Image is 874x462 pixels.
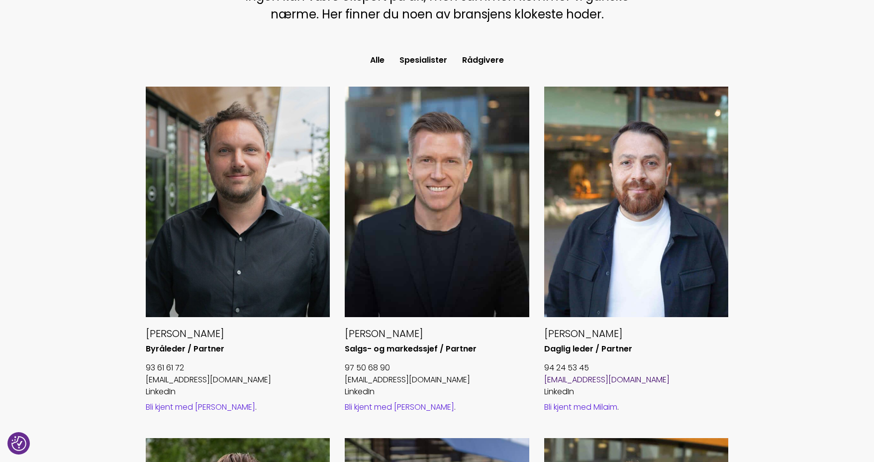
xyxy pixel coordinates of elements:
[345,401,454,413] a: Bli kjent med [PERSON_NAME]
[392,51,455,69] button: Spesialister
[455,51,511,69] button: Rådgivere
[544,402,729,413] div: .
[146,401,255,413] a: Bli kjent med [PERSON_NAME]
[544,374,670,385] a: [EMAIL_ADDRESS][DOMAIN_NAME]
[11,436,26,451] img: Revisit consent button
[345,344,529,354] h6: Salgs- og markedssjef / Partner
[146,344,330,354] h6: Byråleder / Partner
[345,386,375,397] a: LinkedIn
[345,374,470,385] a: [EMAIL_ADDRESS][DOMAIN_NAME]
[11,436,26,451] button: Samtykkepreferanser
[146,327,330,340] h5: [PERSON_NAME]
[345,327,529,340] h5: [PERSON_NAME]
[544,386,574,397] a: LinkedIn
[146,386,176,397] a: LinkedIn
[146,374,271,385] a: [EMAIL_ADDRESS][DOMAIN_NAME]
[544,344,729,354] h6: Daglig leder / Partner
[146,402,330,413] div: .
[363,51,392,69] button: Alle
[544,401,617,413] a: Bli kjent med Milaim
[345,402,529,413] div: .
[544,327,729,340] h5: [PERSON_NAME]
